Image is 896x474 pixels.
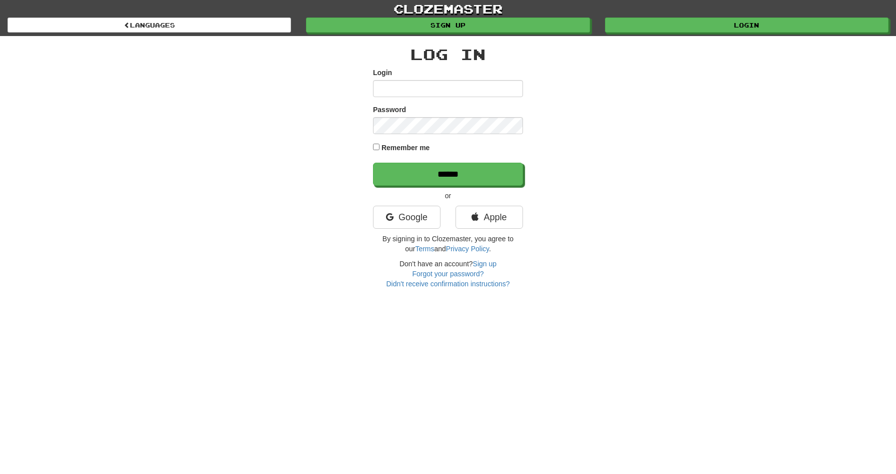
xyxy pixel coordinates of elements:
a: Login [605,18,888,33]
a: Sign up [473,260,496,268]
a: Terms [415,245,434,253]
a: Sign up [306,18,589,33]
label: Password [373,105,406,115]
h2: Log In [373,46,523,63]
label: Login [373,68,392,78]
a: Privacy Policy [446,245,489,253]
a: Didn't receive confirmation instructions? [386,280,509,288]
a: Google [373,206,440,229]
p: or [373,191,523,201]
a: Apple [455,206,523,229]
p: By signing in to Clozemaster, you agree to our and . [373,234,523,254]
label: Remember me [381,143,430,153]
div: Don't have an account? [373,259,523,289]
a: Forgot your password? [412,270,483,278]
a: Languages [7,18,291,33]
